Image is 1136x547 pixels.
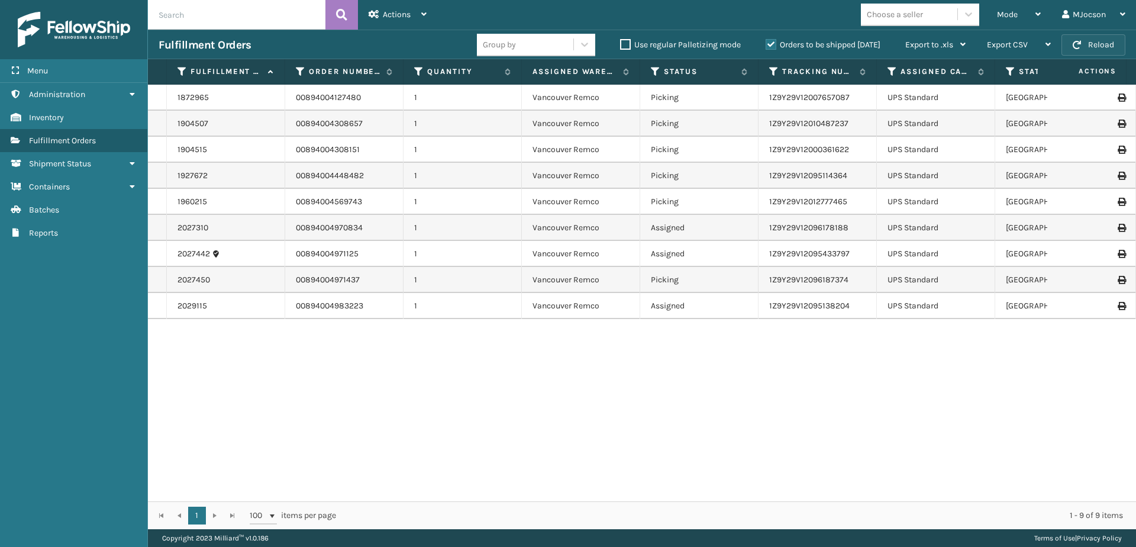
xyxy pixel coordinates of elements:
[995,111,1114,137] td: [GEOGRAPHIC_DATA]
[1118,276,1125,284] i: Print Label
[29,228,58,238] span: Reports
[901,66,972,77] label: Assigned Carrier Service
[522,163,640,189] td: Vancouver Remco
[532,66,617,77] label: Assigned Warehouse
[177,300,207,312] a: 2029115
[285,111,404,137] td: 00894004308657
[159,38,251,52] h3: Fulfillment Orders
[995,267,1114,293] td: [GEOGRAPHIC_DATA]
[997,9,1018,20] span: Mode
[177,92,209,104] a: 1872965
[522,189,640,215] td: Vancouver Remco
[483,38,516,51] div: Group by
[640,111,759,137] td: Picking
[177,118,208,130] a: 1904507
[404,215,522,241] td: 1
[769,249,850,259] a: 1Z9Y29V12095433797
[1061,34,1125,56] button: Reload
[1041,62,1124,81] span: Actions
[177,222,208,234] a: 2027310
[29,112,64,123] span: Inventory
[29,205,59,215] span: Batches
[522,293,640,319] td: Vancouver Remco
[877,215,995,241] td: UPS Standard
[769,301,850,311] a: 1Z9Y29V12095138204
[177,144,207,156] a: 1904515
[995,85,1114,111] td: [GEOGRAPHIC_DATA]
[404,189,522,215] td: 1
[285,215,404,241] td: 00894004970834
[995,189,1114,215] td: [GEOGRAPHIC_DATA]
[522,111,640,137] td: Vancouver Remco
[285,293,404,319] td: 00894004983223
[250,507,336,525] span: items per page
[29,136,96,146] span: Fulfillment Orders
[404,111,522,137] td: 1
[1034,529,1122,547] div: |
[905,40,953,50] span: Export to .xls
[995,241,1114,267] td: [GEOGRAPHIC_DATA]
[877,241,995,267] td: UPS Standard
[877,163,995,189] td: UPS Standard
[522,241,640,267] td: Vancouver Remco
[1118,146,1125,154] i: Print Label
[285,85,404,111] td: 00894004127480
[177,170,208,182] a: 1927672
[404,85,522,111] td: 1
[177,248,210,260] a: 2027442
[1118,172,1125,180] i: Print Label
[640,189,759,215] td: Picking
[1118,120,1125,128] i: Print Label
[877,137,995,163] td: UPS Standard
[383,9,411,20] span: Actions
[769,170,847,181] a: 1Z9Y29V12095114364
[1118,198,1125,206] i: Print Label
[769,223,848,233] a: 1Z9Y29V12096178188
[769,197,847,207] a: 1Z9Y29V12012777465
[309,66,380,77] label: Order Number
[769,92,850,102] a: 1Z9Y29V12007657087
[250,510,267,522] span: 100
[987,40,1028,50] span: Export CSV
[640,241,759,267] td: Assigned
[29,159,91,169] span: Shipment Status
[285,137,404,163] td: 00894004308151
[27,66,48,76] span: Menu
[664,66,735,77] label: Status
[285,267,404,293] td: 00894004971437
[877,85,995,111] td: UPS Standard
[522,215,640,241] td: Vancouver Remco
[877,189,995,215] td: UPS Standard
[29,89,85,99] span: Administration
[285,189,404,215] td: 00894004569743
[877,111,995,137] td: UPS Standard
[18,12,130,47] img: logo
[29,182,70,192] span: Containers
[995,293,1114,319] td: [GEOGRAPHIC_DATA]
[404,163,522,189] td: 1
[620,40,741,50] label: Use regular Palletizing mode
[769,144,849,155] a: 1Z9Y29V12000361622
[162,529,269,547] p: Copyright 2023 Milliard™ v 1.0.186
[640,293,759,319] td: Assigned
[353,510,1123,522] div: 1 - 9 of 9 items
[285,241,404,267] td: 00894004971125
[782,66,854,77] label: Tracking Number
[404,137,522,163] td: 1
[1118,250,1125,258] i: Print Label
[1118,302,1125,310] i: Print Label
[404,293,522,319] td: 1
[1077,534,1122,542] a: Privacy Policy
[877,267,995,293] td: UPS Standard
[640,267,759,293] td: Picking
[640,215,759,241] td: Assigned
[522,85,640,111] td: Vancouver Remco
[640,85,759,111] td: Picking
[995,137,1114,163] td: [GEOGRAPHIC_DATA]
[769,275,848,285] a: 1Z9Y29V12096187374
[522,267,640,293] td: Vancouver Remco
[522,137,640,163] td: Vancouver Remco
[769,118,848,128] a: 1Z9Y29V12010487237
[640,163,759,189] td: Picking
[640,137,759,163] td: Picking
